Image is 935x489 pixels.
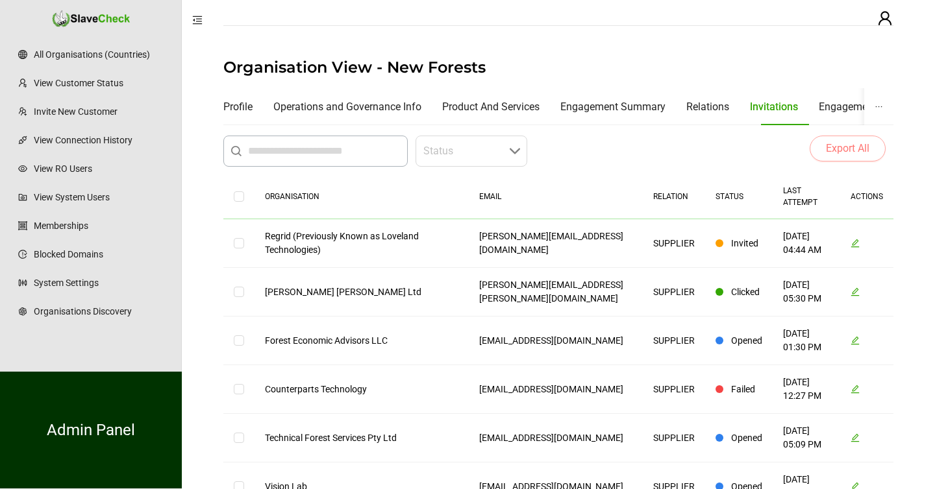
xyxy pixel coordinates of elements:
[851,287,860,296] span: edit
[716,334,762,348] div: Opened
[255,268,469,316] td: [PERSON_NAME] [PERSON_NAME] Ltd
[442,99,540,115] div: Product And Services
[716,383,762,396] div: Failed
[255,316,469,365] td: Forest Economic Advisors LLC
[469,268,643,316] td: [PERSON_NAME][EMAIL_ADDRESS][PERSON_NAME][DOMAIN_NAME]
[469,414,643,462] td: [EMAIL_ADDRESS][DOMAIN_NAME]
[255,174,469,219] th: ORGANISATION
[851,336,860,345] span: edit
[875,102,883,111] span: ellipsis
[34,156,168,182] a: View RO Users
[773,316,840,365] td: [DATE] 01:30 PM
[851,433,860,443] a: Edit invite data
[686,99,729,115] div: Relations
[192,15,203,25] span: menu-fold
[34,298,168,324] a: Organisations Discovery
[469,174,643,219] th: EMAIL
[716,431,762,445] div: Opened
[864,88,893,125] button: ellipsis
[34,70,168,96] a: View Customer Status
[643,219,705,268] td: SUPPLIER
[223,57,893,78] h1: Organisation View - New Forests
[826,141,869,156] span: Export All
[34,184,168,210] a: View System Users
[255,219,469,268] td: Regrid (Previously Known as Loveland Technologies)
[643,174,705,219] th: RELATION
[851,433,860,442] span: edit
[255,414,469,462] td: Technical Forest Services Pty Ltd
[643,365,705,414] td: SUPPLIER
[273,99,421,115] div: Operations and Governance Info
[34,127,168,153] a: View Connection History
[643,414,705,462] td: SUPPLIER
[851,384,860,394] a: Edit invite data
[469,365,643,414] td: [EMAIL_ADDRESS][DOMAIN_NAME]
[34,99,168,125] a: Invite New Customer
[716,237,762,250] div: Invited
[643,316,705,365] td: SUPPLIER
[643,268,705,316] td: SUPPLIER
[716,285,762,299] div: Clicked
[851,287,860,297] a: Edit invite data
[773,174,840,219] th: LAST ATTEMPT
[773,365,840,414] td: [DATE] 12:27 PM
[34,42,168,67] a: All Organisations (Countries)
[255,365,469,414] td: Counterparts Technology
[773,414,840,462] td: [DATE] 05:09 PM
[877,10,893,26] span: user
[840,174,893,219] th: ACTIONS
[34,241,168,267] a: Blocked Domains
[851,385,860,394] span: edit
[851,239,860,248] span: edit
[705,174,773,219] th: STATUS
[469,219,643,268] td: [PERSON_NAME][EMAIL_ADDRESS][DOMAIN_NAME]
[851,238,860,248] a: Edit invite data
[223,99,253,115] div: Profile
[773,219,840,268] td: [DATE] 04:44 AM
[851,335,860,346] a: Edit invite data
[750,99,798,115] div: Invitations
[810,136,886,161] button: Export All
[469,316,643,365] td: [EMAIL_ADDRESS][DOMAIN_NAME]
[34,213,168,239] a: Memberships
[560,99,666,115] div: Engagement Summary
[773,268,840,316] td: [DATE] 05:30 PM
[34,270,168,296] a: System Settings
